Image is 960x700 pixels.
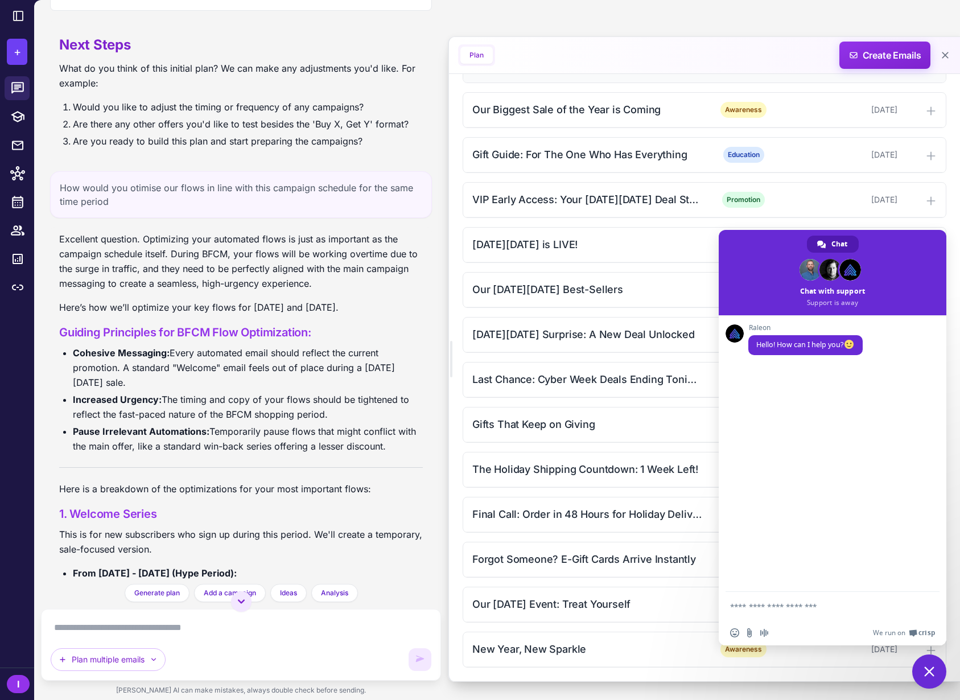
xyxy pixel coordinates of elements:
[59,527,423,557] p: This is for new subscribers who sign up during this period. We'll create a temporary, sale-focuse...
[730,628,739,637] span: Insert an emoji
[730,592,912,620] textarea: Compose your message...
[472,596,702,612] div: Our [DATE] Event: Treat Yourself
[918,628,935,637] span: Crisp
[472,462,702,477] div: The Holiday Shipping Countdown: 1 Week Left!
[73,426,209,437] strong: Pause Irrelevant Automations:
[839,42,930,69] button: Create Emails
[760,628,769,637] span: Audio message
[7,39,27,65] button: +
[321,588,348,598] span: Analysis
[873,628,935,637] a: We run onCrisp
[720,102,767,118] span: Awareness
[745,628,754,637] span: Send a file
[472,551,702,567] div: Forgot Someone? E-Gift Cards Arrive Instantly
[73,392,423,422] li: The timing and copy of your flows should be tightened to reflect the fast-paced nature of the BFC...
[785,193,897,206] div: [DATE]
[472,507,702,522] div: Final Call: Order in 48 Hours for Holiday Delivery
[73,347,170,359] strong: Cohesive Messaging:
[835,42,935,69] span: Create Emails
[472,327,702,342] div: [DATE][DATE] Surprise: A New Deal Unlocked
[73,424,423,454] li: Temporarily pause flows that might conflict with the main offer, like a standard win-back series ...
[204,588,256,598] span: Add a campaign
[59,481,423,496] p: Here is a breakdown of the optimizations for your most important flows:
[472,237,702,252] div: [DATE][DATE] is LIVE!
[50,171,432,218] div: How would you otimise our flows in line with this campaign schedule for the same time period
[785,149,897,161] div: [DATE]
[756,340,855,349] span: Hello! How can I help you?
[807,236,859,253] a: Chat
[472,282,702,297] div: Our [DATE][DATE] Best-Sellers
[460,47,493,64] button: Plan
[785,104,897,116] div: [DATE]
[472,147,702,162] div: Gift Guide: For The One Who Has Everything
[14,43,21,60] span: +
[73,117,423,131] li: Are there any other offers you'd like to test besides the 'Buy X, Get Y' format?
[472,102,702,117] div: Our Biggest Sale of the Year is Coming
[73,394,162,405] strong: Increased Urgency:
[41,681,441,700] div: [PERSON_NAME] AI can make mistakes, always double check before sending.
[51,648,166,671] button: Plan multiple emails
[59,36,423,54] h2: Next Steps
[723,147,764,163] span: Education
[73,567,237,579] strong: From [DATE] - [DATE] (Hype Period):
[73,100,423,114] li: Would you like to adjust the timing or frequency of any campaigns?
[280,588,297,598] span: Ideas
[59,505,423,522] h3: 1. Welcome Series
[722,192,765,208] span: Promotion
[472,417,702,432] div: Gifts That Keep on Giving
[59,300,423,315] p: Here’s how we’ll optimize your key flows for [DATE] and [DATE].
[7,675,30,693] div: I
[59,232,423,291] p: Excellent question. Optimizing your automated flows is just as important as the campaign schedule...
[472,641,702,657] div: New Year, New Sparkle
[73,134,423,149] li: Are you ready to build this plan and start preparing the campaigns?
[311,584,358,602] button: Analysis
[831,236,847,253] span: Chat
[472,372,702,387] div: Last Chance: Cyber Week Deals Ending Tonight!
[912,654,946,689] a: Close chat
[125,584,189,602] button: Generate plan
[785,643,897,656] div: [DATE]
[270,584,307,602] button: Ideas
[73,345,423,390] li: Every automated email should reflect the current promotion. A standard "Welcome" email feels out ...
[59,324,423,341] h3: Guiding Principles for BFCM Flow Optimization:
[748,324,863,332] span: Raleon
[472,192,702,207] div: VIP Early Access: Your [DATE][DATE] Deal Starts Now!
[59,61,423,90] p: What do you think of this initial plan? We can make any adjustments you'd like. For example:
[873,628,905,637] span: We run on
[134,588,180,598] span: Generate plan
[194,584,266,602] button: Add a campaign
[720,641,767,657] span: Awareness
